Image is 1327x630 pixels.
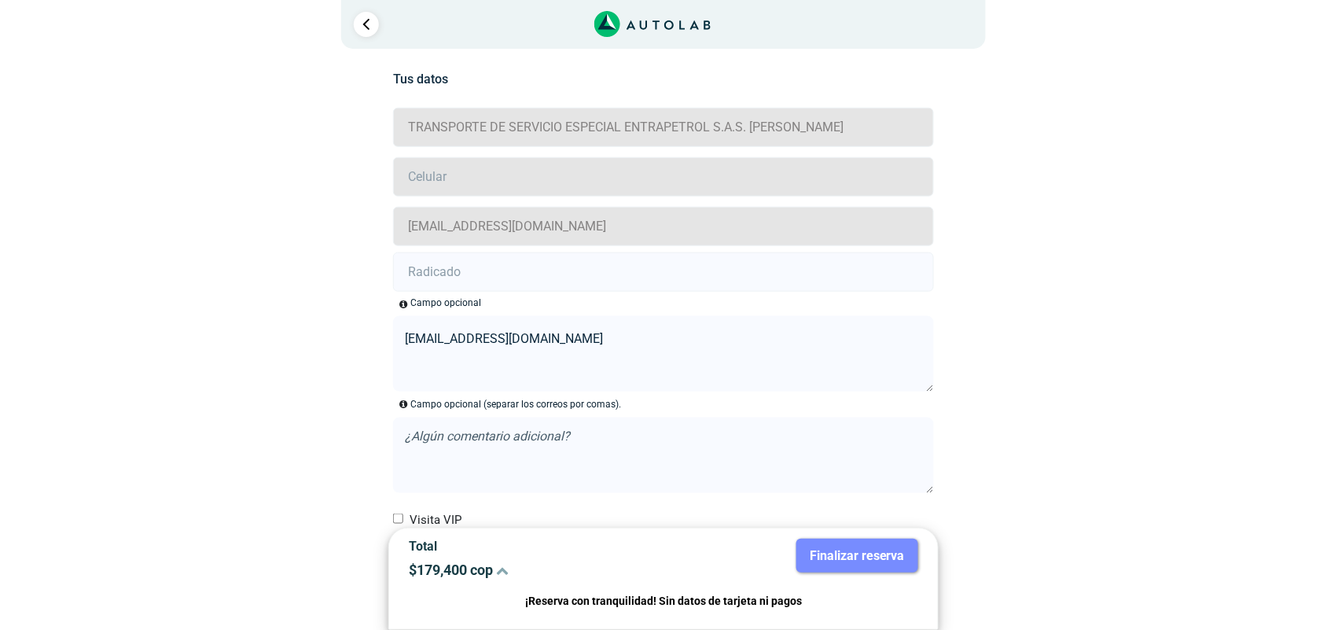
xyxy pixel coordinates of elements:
[393,72,933,87] h5: Tus datos
[393,514,403,524] input: Visita VIP
[354,12,379,37] a: Ir al paso anterior
[393,252,933,292] input: Radicado
[410,296,481,310] div: Campo opcional
[594,16,711,31] a: Link al sitio de autolab
[796,539,918,573] button: Finalizar reserva
[409,539,652,554] p: Total
[393,207,933,246] input: Correo electrónico
[409,562,652,578] p: $ 179,400 cop
[393,108,933,147] input: Nombre y apellido
[409,592,918,610] p: ¡Reserva con tranquilidad! Sin datos de tarjeta ni pagos
[393,157,933,197] input: Celular
[393,511,461,529] label: Visita VIP
[410,397,621,411] p: Campo opcional (separar los correos por comas).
